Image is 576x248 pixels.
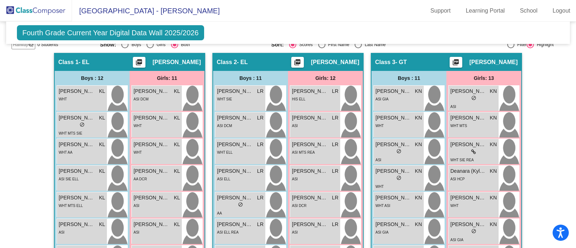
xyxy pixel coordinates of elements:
[257,141,264,148] span: LR
[257,114,264,122] span: LR
[134,124,142,128] span: WHT
[134,204,139,208] span: ASI
[13,41,28,48] span: Hallway
[134,221,170,228] span: [PERSON_NAME]
[293,59,302,69] mat-icon: picture_as_pdf
[55,71,130,85] div: Boys : 12
[292,177,298,181] span: ASI
[134,167,170,175] span: [PERSON_NAME]
[271,41,437,48] mat-radio-group: Select an option
[99,194,105,202] span: KL
[174,114,180,122] span: KL
[415,87,422,95] span: KN
[292,204,307,208] span: ASI DCR
[375,124,384,128] span: WHT
[134,230,139,234] span: ASI
[292,167,328,175] span: [PERSON_NAME]
[450,194,486,202] span: [PERSON_NAME]
[451,59,460,69] mat-icon: picture_as_pdf
[174,221,180,228] span: KL
[375,185,384,189] span: WHT
[450,141,486,148] span: [PERSON_NAME]
[547,5,576,17] a: Logout
[332,141,338,148] span: LR
[450,238,463,242] span: ASI GIA
[375,194,411,202] span: [PERSON_NAME]
[415,167,422,175] span: KN
[257,87,264,95] span: LR
[362,41,386,48] div: Last Name
[217,230,239,234] span: ASI ELL REA
[135,59,143,69] mat-icon: picture_as_pdf
[292,141,328,148] span: [PERSON_NAME]
[59,87,95,95] span: [PERSON_NAME]
[37,41,58,48] span: 0 Students
[490,221,497,228] span: KN
[292,150,315,154] span: ASI MTS REA
[332,114,338,122] span: LR
[17,25,204,40] span: Fourth Grade Current Year Digital Data Wall 2025/2026
[288,71,363,85] div: Girls: 12
[490,167,497,175] span: KN
[99,141,105,148] span: KL
[490,194,497,202] span: KN
[460,5,511,17] a: Learning Portal
[129,41,141,48] div: Boys
[415,141,422,148] span: KN
[332,194,338,202] span: LR
[130,71,204,85] div: Girls: 11
[217,177,230,181] span: ASI ELL
[133,57,145,68] button: Print Students Details
[100,41,116,48] span: Show:
[450,114,486,122] span: [PERSON_NAME]
[292,97,305,101] span: HIS ELL
[72,5,220,17] span: [GEOGRAPHIC_DATA] - [PERSON_NAME]
[332,167,338,175] span: LR
[59,221,95,228] span: [PERSON_NAME]
[174,87,180,95] span: KL
[174,167,180,175] span: KL
[59,204,83,208] span: WHT MTS ELL
[375,114,411,122] span: [PERSON_NAME]
[332,87,338,95] span: LR
[375,97,388,101] span: ASI GIA
[257,167,264,175] span: LR
[292,114,328,122] span: [PERSON_NAME]
[311,59,359,66] span: [PERSON_NAME]
[217,194,253,202] span: [PERSON_NAME]
[28,42,34,48] mat-icon: visibility_off
[490,141,497,148] span: KN
[490,87,497,95] span: KN
[375,87,411,95] span: [PERSON_NAME]
[514,5,543,17] a: School
[59,167,95,175] span: [PERSON_NAME]
[134,150,142,154] span: WHT
[291,57,304,68] button: Print Students Details
[174,141,180,148] span: KL
[396,149,401,154] span: do_not_disturb_alt
[59,194,95,202] span: [PERSON_NAME]
[59,150,72,154] span: WHT AA
[217,211,222,215] span: AA
[296,41,312,48] div: Scores
[450,167,486,175] span: Deanara (Kyla) Gultula
[99,221,105,228] span: KL
[514,41,527,48] div: Filter
[217,150,233,154] span: WHT ELL
[217,59,237,66] span: Class 2
[450,124,467,128] span: WHT MTS
[153,59,201,66] span: [PERSON_NAME]
[415,221,422,228] span: KN
[292,230,298,234] span: ASI
[450,57,462,68] button: Print Students Details
[450,158,474,162] span: WHT SIE REA
[446,71,521,85] div: Girls: 13
[213,71,288,85] div: Boys : 11
[332,221,338,228] span: LR
[134,177,147,181] span: AA DCR
[80,122,85,127] span: do_not_disturb_alt
[325,41,350,48] div: First Name
[395,59,407,66] span: - GT
[99,87,105,95] span: KL
[59,141,95,148] span: [PERSON_NAME]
